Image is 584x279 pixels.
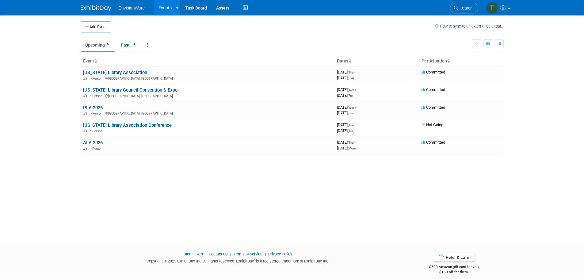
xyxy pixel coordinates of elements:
a: Past84 [116,39,141,51]
img: ExhibitDay [81,5,111,11]
span: Not Going [422,123,443,127]
span: [DATE] [337,105,357,110]
span: [DATE] [337,111,354,115]
span: [DATE] [337,140,356,145]
span: (Wed) [348,88,356,92]
div: [GEOGRAPHIC_DATA], [GEOGRAPHIC_DATA] [83,93,332,98]
span: | [229,252,233,256]
span: [DATE] [337,76,354,80]
span: - [357,105,357,110]
th: Event [81,56,334,66]
span: [DATE] [337,128,354,133]
a: Search [450,3,478,13]
span: Search [458,6,472,10]
span: (Thu) [348,141,354,144]
th: Participation [419,56,504,66]
a: PLA 2026 [83,105,103,111]
img: In-Person Event [83,129,87,132]
div: Copyright © 2025 ExhibitDay, Inc. All rights reserved. ExhibitDay is a registered trademark of Ex... [81,257,396,264]
a: Sort by Start Date [348,58,351,63]
a: Privacy Policy [268,252,292,256]
span: - [357,87,357,92]
span: - [355,70,356,74]
img: In-Person Event [83,77,87,80]
a: API [197,252,203,256]
span: In-Person [89,129,104,133]
span: Committed [422,70,445,74]
a: Terms of Service [234,252,262,256]
img: In-Person Event [83,147,87,150]
span: (Thu) [348,71,354,74]
a: Sort by Participation Type [447,58,450,63]
span: | [192,252,196,256]
span: (Mon) [348,147,356,150]
span: In-Person [89,111,104,115]
span: Committed [422,140,445,145]
span: (Sat) [348,77,354,80]
span: | [263,252,267,256]
a: Contact Us [209,252,228,256]
button: Add Event [81,21,111,32]
div: [GEOGRAPHIC_DATA], [GEOGRAPHIC_DATA] [83,111,332,115]
span: In-Person [89,147,104,151]
a: Refer & Earn [434,253,474,262]
span: (Tue) [348,123,354,127]
span: [DATE] [337,87,357,92]
th: Dates [334,56,419,66]
span: EnvisionWare [119,6,145,10]
span: (Wed) [348,106,356,109]
img: Ted Hollingshead [486,2,498,14]
span: 84 [130,42,137,47]
img: In-Person Event [83,111,87,115]
span: Committed [422,87,445,92]
span: [DATE] [337,93,353,98]
span: Committed [422,105,445,110]
span: | [204,252,208,256]
img: In-Person Event [83,94,87,97]
span: [DATE] [337,146,356,150]
sup: ® [254,258,256,262]
span: (Sun) [348,111,354,115]
span: 5 [105,42,110,47]
a: Sort by Event Name [94,58,97,63]
a: [US_STATE] Library Association [83,70,147,75]
span: (Fri) [348,94,353,97]
a: ALA 2026 [83,140,103,145]
a: Blog [184,252,191,256]
span: In-Person [89,94,104,98]
a: [US_STATE] Library Council Convention & Expo [83,87,177,93]
span: - [355,123,356,127]
span: [DATE] [337,123,356,127]
span: [DATE] [337,70,356,74]
span: - [355,140,356,145]
div: $150 off for them. [405,270,504,275]
span: In-Person [89,77,104,81]
a: Upcoming5 [81,39,115,51]
div: $500 Amazon gift card for you, [405,260,504,274]
a: How to sync to an external calendar... [435,24,504,28]
span: (Tue) [348,129,354,133]
a: [US_STATE] Library Association Conference [83,123,172,128]
div: [GEOGRAPHIC_DATA], [GEOGRAPHIC_DATA] [83,76,332,81]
